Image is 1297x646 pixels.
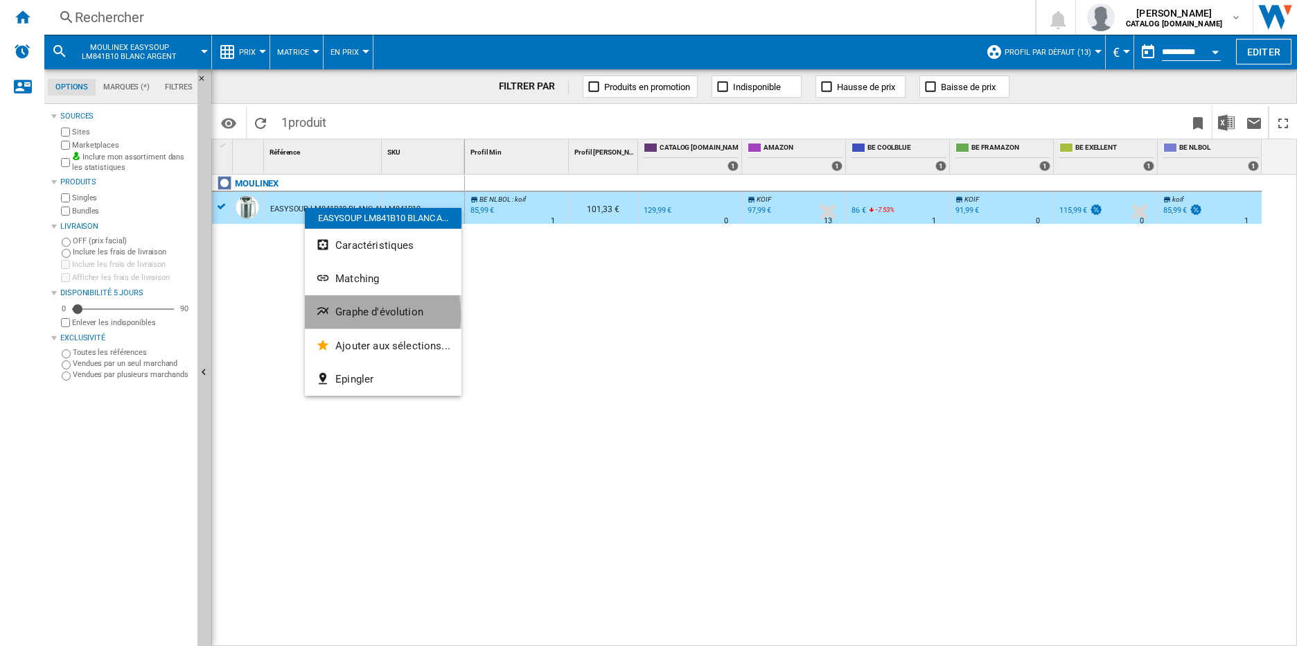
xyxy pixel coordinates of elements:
[305,295,461,329] button: Graphe d'évolution
[305,208,461,229] div: EASYSOUP LM841B10 BLANC A...
[335,272,379,285] span: Matching
[305,229,461,262] button: Caractéristiques
[305,363,461,396] button: Epingler...
[335,340,450,352] span: Ajouter aux sélections...
[335,373,373,385] span: Epingler
[305,262,461,295] button: Matching
[305,329,461,363] button: Ajouter aux sélections...
[335,239,414,252] span: Caractéristiques
[335,306,423,318] span: Graphe d'évolution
